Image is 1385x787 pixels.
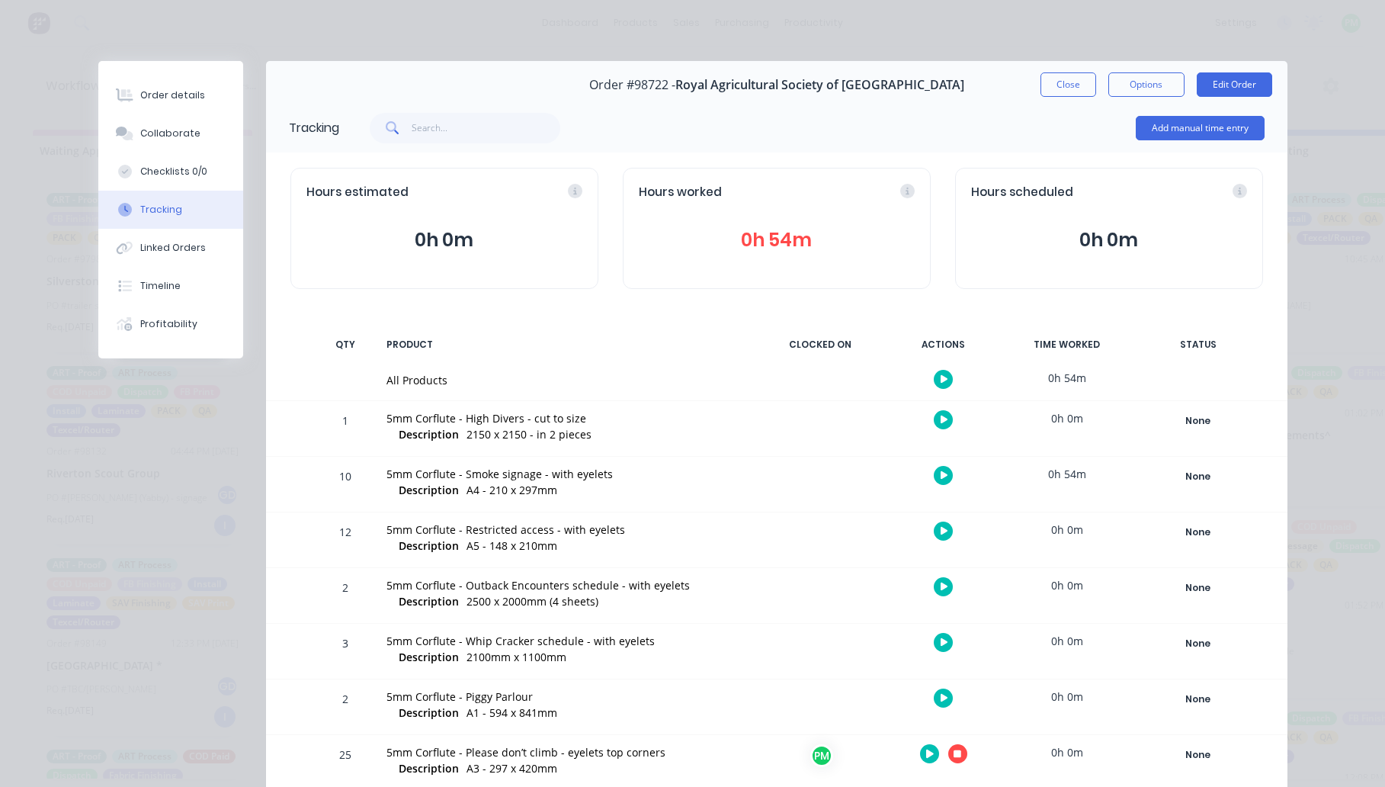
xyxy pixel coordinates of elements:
div: 5mm Corflute - Restricted access - with eyelets [386,522,745,538]
div: 0h 0m [1010,624,1124,658]
div: CLOCKED ON [763,329,877,361]
span: Order #98722 - [589,78,675,92]
button: None [1143,466,1254,487]
button: 0h 54m [639,226,915,255]
span: Hours worked [639,184,722,201]
div: Tracking [140,203,182,217]
div: PRODUCT [377,329,754,361]
div: Checklists 0/0 [140,165,207,178]
span: A1 - 594 x 841mm [466,705,557,720]
button: Options [1108,72,1185,97]
div: 0h 54m [1010,457,1124,491]
div: 5mm Corflute - Smoke signage - with eyelets [386,466,745,482]
div: 5mm Corflute - Please don’t climb - eyelets top corners [386,744,745,760]
div: None [1143,745,1253,765]
div: Linked Orders [140,241,206,255]
div: 2 [322,682,368,734]
button: None [1143,577,1254,599]
span: Description [399,649,459,665]
button: None [1143,744,1254,766]
span: Description [399,482,459,498]
button: None [1143,689,1254,710]
button: Add manual time entry [1136,116,1265,140]
button: Checklists 0/0 [98,153,243,191]
button: Order details [98,76,243,114]
span: Hours scheduled [971,184,1073,201]
div: Timeline [140,279,181,293]
div: STATUS [1133,329,1263,361]
button: Linked Orders [98,229,243,267]
div: 0h 0m [1010,735,1124,769]
span: Description [399,538,459,554]
span: Royal Agricultural Society of [GEOGRAPHIC_DATA] [675,78,964,92]
span: Description [399,760,459,776]
div: 5mm Corflute - Outback Encounters schedule - with eyelets [386,577,745,593]
div: None [1143,578,1253,598]
div: 0h 54m [1010,361,1124,395]
div: None [1143,689,1253,709]
button: Tracking [98,191,243,229]
div: All Products [386,372,745,388]
div: 3 [322,626,368,679]
span: Description [399,593,459,609]
span: 2100mm x 1100mm [466,650,566,664]
span: A5 - 148 x 210mm [466,538,557,553]
button: Profitability [98,305,243,343]
input: Search... [412,113,560,143]
div: Collaborate [140,127,200,140]
div: None [1143,467,1253,487]
div: PM [810,744,833,767]
span: Description [399,426,459,442]
div: 12 [322,515,368,567]
button: Edit Order [1197,72,1272,97]
div: Profitability [140,317,197,331]
div: 5mm Corflute - Whip Cracker schedule - with eyelets [386,633,745,649]
div: Tracking [289,119,339,137]
button: 0h 0m [971,226,1247,255]
div: 5mm Corflute - High Divers - cut to size [386,410,745,426]
span: 2500 x 2000mm (4 sheets) [466,594,598,609]
button: None [1143,522,1254,543]
button: 0h 0m [306,226,582,255]
span: Description [399,705,459,721]
button: None [1143,410,1254,432]
div: None [1143,411,1253,431]
div: 2 [322,570,368,623]
div: 1 [322,403,368,456]
div: Order details [140,88,205,102]
div: 10 [322,459,368,512]
span: A3 - 297 x 420mm [466,761,557,776]
button: None [1143,633,1254,654]
div: ACTIONS [886,329,1001,361]
button: Close [1040,72,1096,97]
span: A4 - 210 x 297mm [466,483,557,497]
span: Hours estimated [306,184,409,201]
button: Collaborate [98,114,243,153]
span: 2150 x 2150 - in 2 pieces [466,427,592,442]
div: 0h 0m [1010,679,1124,714]
div: 0h 0m [1010,401,1124,435]
div: None [1143,634,1253,654]
button: Timeline [98,267,243,305]
div: TIME WORKED [1010,329,1124,361]
div: 0h 0m [1010,568,1124,602]
div: 5mm Corflute - Piggy Parlour [386,689,745,705]
div: 0h 0m [1010,512,1124,547]
div: QTY [322,329,368,361]
div: None [1143,522,1253,542]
